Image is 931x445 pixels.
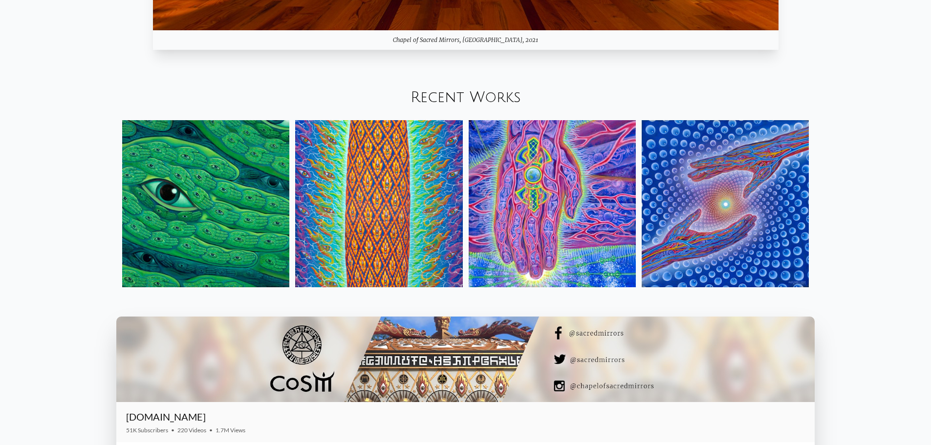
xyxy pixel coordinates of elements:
iframe: Subscribe to CoSM.TV on YouTube [748,415,805,426]
a: Recent Works [411,89,521,106]
span: 51K Subscribers [126,426,168,434]
span: 1.7M Views [216,426,245,434]
span: 220 Videos [177,426,206,434]
div: Chapel of Sacred Mirrors, [GEOGRAPHIC_DATA], 2021 [153,30,779,50]
span: • [209,426,213,434]
a: [DOMAIN_NAME] [126,411,206,423]
span: • [171,426,174,434]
